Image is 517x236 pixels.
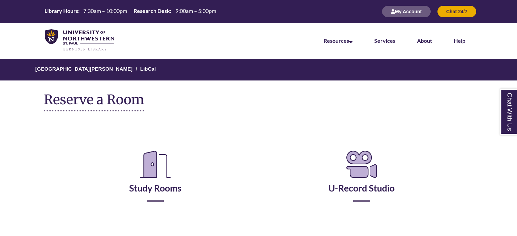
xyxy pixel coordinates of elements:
[131,7,172,15] th: Research Desk:
[417,37,432,44] a: About
[129,166,182,194] a: Study Rooms
[437,8,476,14] a: Chat 24/7
[42,7,81,15] th: Library Hours:
[374,37,395,44] a: Services
[382,8,431,14] a: My Account
[44,92,144,111] h1: Reserve a Room
[83,7,127,14] span: 7:30am – 10:00pm
[44,59,473,80] nav: Breadcrumb
[454,37,465,44] a: Help
[328,166,395,194] a: U-Record Studio
[437,6,476,17] button: Chat 24/7
[42,7,219,15] table: Hours Today
[175,7,216,14] span: 9:00am – 5:00pm
[35,66,133,72] a: [GEOGRAPHIC_DATA][PERSON_NAME]
[44,128,473,222] div: Reserve a Room
[45,29,114,51] img: UNWSP Library Logo
[382,6,431,17] button: My Account
[140,66,156,72] a: LibCal
[42,7,219,16] a: Hours Today
[324,37,352,44] a: Resources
